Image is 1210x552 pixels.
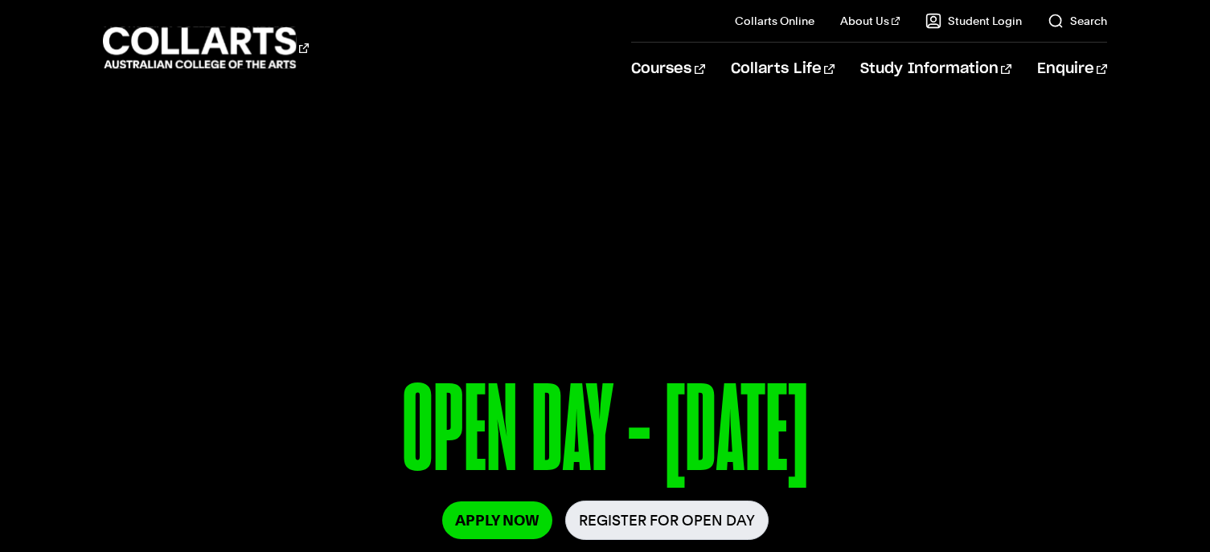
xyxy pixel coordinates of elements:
[840,13,900,29] a: About Us
[1048,13,1107,29] a: Search
[735,13,814,29] a: Collarts Online
[565,501,769,540] a: Register for Open Day
[925,13,1022,29] a: Student Login
[860,43,1011,96] a: Study Information
[731,43,835,96] a: Collarts Life
[631,43,704,96] a: Courses
[103,25,309,71] div: Go to homepage
[1037,43,1107,96] a: Enquire
[129,368,1081,501] p: OPEN DAY - [DATE]
[442,501,552,539] a: Apply Now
